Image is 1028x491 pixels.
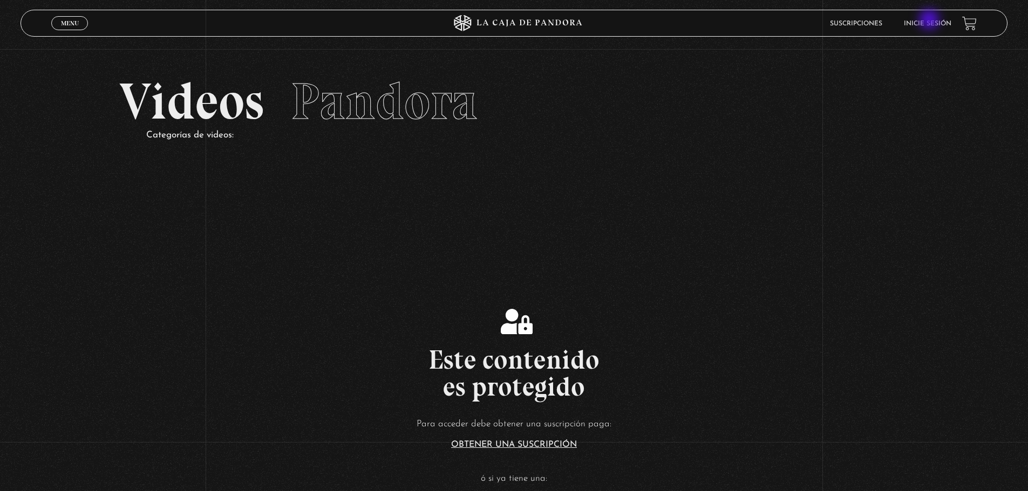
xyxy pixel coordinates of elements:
[146,127,909,144] p: Categorías de videos:
[61,20,79,26] span: Menu
[962,16,977,31] a: View your shopping cart
[119,76,909,127] h2: Videos
[57,29,83,37] span: Cerrar
[291,71,478,132] span: Pandora
[904,20,951,27] a: Inicie sesión
[451,440,577,449] a: Obtener una suscripción
[830,20,882,27] a: Suscripciones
